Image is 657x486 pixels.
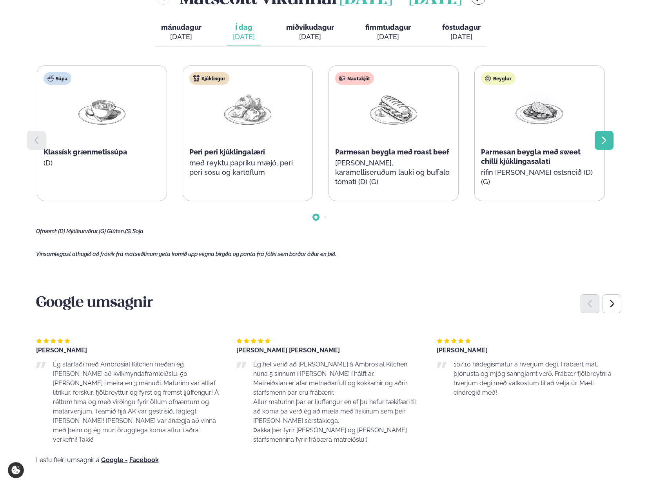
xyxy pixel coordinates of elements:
span: Parmesan beygla með sweet chilli kjúklingasalati [481,148,581,165]
a: Facebook [129,457,159,463]
div: [PERSON_NAME] [36,347,221,354]
p: Matreiðslan er afar metnaðarfull og kokkarnir og aðrir starfsmenn þar eru frábærir. [253,379,421,397]
p: Þakka þér fyrir [PERSON_NAME] og [PERSON_NAME] starfsmennina fyrir frábæra matreiðslu:) [253,426,421,444]
p: (D) [44,158,160,168]
a: Google - [101,457,128,463]
span: mánudagur [161,23,201,31]
p: með reyktu papriku mæjó, peri peri sósu og kartöflum [189,158,306,177]
span: Ofnæmi: [36,228,57,234]
p: Allur maturinn þar er ljúffengur en ef þú hefur tækifæri til að koma þá verð ég að mæla með fiski... [253,397,421,426]
img: Soup.png [77,91,127,127]
div: Next slide [603,294,621,313]
div: Kjúklingur [189,72,229,85]
span: Lestu fleiri umsagnir á [36,456,100,464]
span: fimmtudagur [365,23,411,31]
h3: Google umsagnir [36,294,621,313]
div: [PERSON_NAME] [PERSON_NAME] [236,347,421,354]
img: Chicken-thighs.png [223,91,273,127]
div: [DATE] [161,32,201,42]
img: beef.svg [339,75,345,82]
span: Vinsamlegast athugið að frávik frá matseðlinum geta komið upp vegna birgða og panta frá fólki sem... [36,251,336,257]
a: Cookie settings [8,462,24,478]
span: Í dag [233,23,255,32]
span: Ég starfaði með Ambrosial Kitchen meðan ég [PERSON_NAME] að kvikmyndaframleiðslu. 50 [PERSON_NAME... [53,361,219,443]
button: fimmtudagur [DATE] [359,20,417,45]
div: Nautakjöt [335,72,374,85]
button: mánudagur [DATE] [155,20,208,45]
div: Previous slide [581,294,599,313]
div: [DATE] [365,32,411,42]
span: föstudagur [442,23,481,31]
img: Panini.png [368,91,419,127]
p: rifin [PERSON_NAME] ostsneið (D) (G) [481,168,598,187]
button: föstudagur [DATE] [436,20,487,45]
img: chicken.svg [193,75,200,82]
div: [PERSON_NAME] [437,347,621,354]
span: (D) Mjólkurvörur, [58,228,99,234]
div: Súpa [44,72,71,85]
span: Go to slide 1 [314,216,318,219]
div: [DATE] [442,32,481,42]
img: soup.svg [47,75,54,82]
span: (G) Glúten, [99,228,125,234]
p: [PERSON_NAME], karamelliseruðum lauki og buffalo tómati (D) (G) [335,158,452,187]
img: Chicken-breast.png [514,91,564,127]
span: Parmesan beygla með roast beef [335,148,449,156]
span: Go to slide 2 [324,216,327,219]
img: bagle-new-16px.svg [485,75,491,82]
div: Beyglur [481,72,515,85]
span: Peri peri kjúklingalæri [189,148,265,156]
div: [DATE] [286,32,334,42]
span: 10/10 hádegismatur á hverjum degi. Frábært mat, þjónusta og mjög sanngjarnt verð. Frábær fjölbrey... [454,361,612,396]
div: [DATE] [233,32,255,42]
span: (S) Soja [125,228,143,234]
button: Í dag [DATE] [227,20,261,45]
span: miðvikudagur [286,23,334,31]
button: miðvikudagur [DATE] [280,20,340,45]
p: Ég hef verið að [PERSON_NAME] á Ambrosial Kitchen núna 5 sinnum í [PERSON_NAME] í hálft ár. [253,360,421,379]
span: Klassísk grænmetissúpa [44,148,127,156]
